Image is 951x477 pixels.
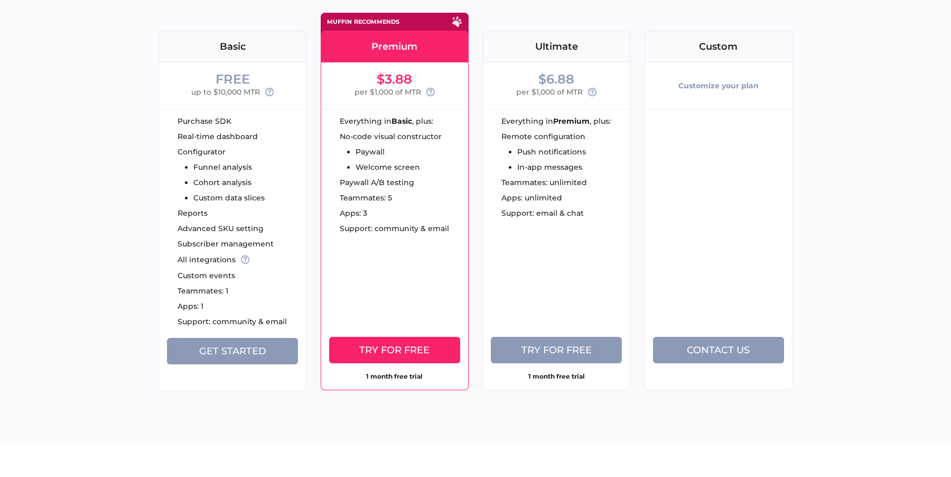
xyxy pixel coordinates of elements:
div: FREE [216,73,250,86]
li: In-app messages [517,163,586,171]
strong: 1 month free trial [366,372,423,380]
div: $3.88 [377,73,412,86]
li: Custom data slices [193,194,265,201]
li: Funnel analysis [193,163,265,171]
span: Support: email & chat [501,209,584,217]
span: Teammates: 1 [178,287,228,295]
span: per $1,000 of MTR [355,86,421,98]
span: Reports [178,209,208,217]
button: Try for free [491,337,622,363]
span: Try for free [359,344,430,356]
span: All integrations [178,256,236,263]
ul: Configurator [178,148,265,201]
div: Everything in , plus: [340,117,468,125]
strong: Basic [391,117,412,125]
span: Advanced SKU setting [178,225,264,232]
li: Cohort analysis [193,179,265,186]
div: Basic [159,42,306,51]
span: Subscriber management [178,240,274,247]
div: Premium [321,42,468,51]
span: Custom events [178,272,235,279]
div: Ultimate [483,42,630,51]
span: Get Started [199,345,266,357]
span: Try for free [521,344,592,356]
ul: Remote configuration [501,133,586,171]
button: Get Started [167,338,298,364]
span: Support: community & email [178,318,287,325]
div: Everything in , plus: [501,117,630,125]
div: Custom [645,42,792,51]
button: Contact us [653,337,784,363]
ul: No-code visual constructor [340,133,442,171]
span: Purchase SDK [178,117,231,125]
span: Teammates: unlimited [501,179,587,186]
span: Apps: 3 [340,209,367,217]
div: Customize your plan [678,73,759,98]
div: $6.88 [538,73,574,86]
span: Real-time dashboard [178,133,258,140]
li: Welcome screen [356,163,442,171]
li: Paywall [356,148,442,155]
span: up to $10,000 MTR [191,86,260,98]
strong: Premium [553,117,590,125]
span: Apps: 1 [178,302,203,310]
span: Teammates: 5 [340,194,392,201]
li: Push notifications [517,148,586,155]
span: Apps: unlimited [501,194,562,201]
span: Support: community & email [340,225,449,232]
button: Try for free [329,337,460,363]
span: per $1,000 of MTR [516,86,583,98]
span: Paywall A/B testing [340,179,414,186]
div: Muffin recommends [327,19,399,25]
strong: 1 month free trial [528,372,585,380]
